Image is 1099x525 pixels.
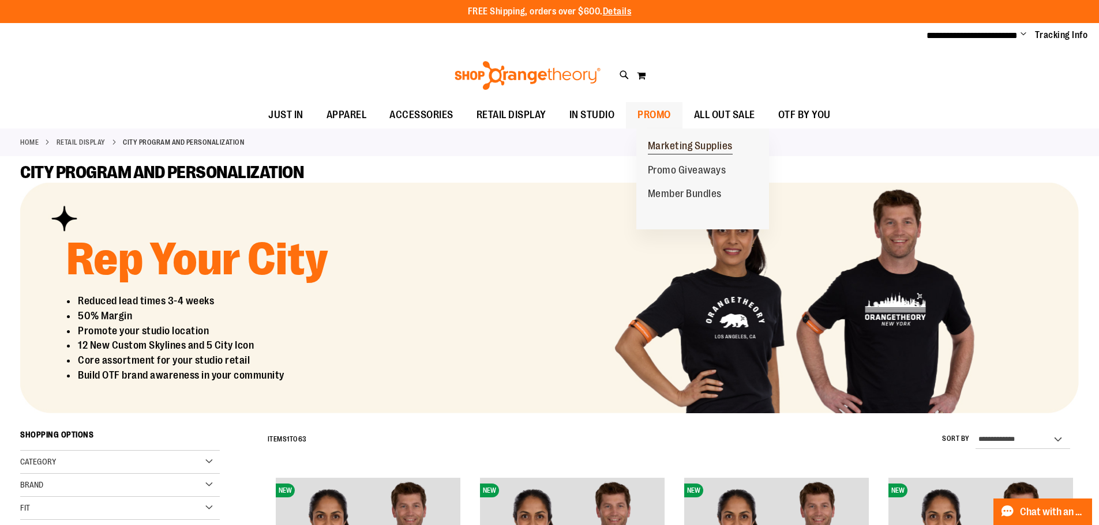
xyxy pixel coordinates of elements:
[389,102,453,128] span: ACCESSORIES
[327,102,367,128] span: APPAREL
[20,457,56,466] span: Category
[77,294,427,309] li: Reduced lead times 3-4 weeks
[66,236,1079,282] h2: Rep Your City
[20,480,43,489] span: Brand
[993,498,1093,525] button: Chat with an Expert
[603,6,632,17] a: Details
[77,324,427,339] li: Promote your studio location
[453,61,602,90] img: Shop Orangetheory
[778,102,831,128] span: OTF BY YOU
[648,164,726,179] span: Promo Giveaways
[298,435,307,443] span: 63
[20,503,30,512] span: Fit
[77,368,427,383] li: Build OTF brand awareness in your community
[468,5,632,18] p: FREE Shipping, orders over $600.
[268,430,307,448] h2: Items to
[20,425,220,451] strong: Shopping Options
[477,102,546,128] span: RETAIL DISPLAY
[77,309,427,324] li: 50% Margin
[287,435,290,443] span: 1
[1035,29,1088,41] a: Tracking Info
[1020,507,1085,518] span: Chat with an Expert
[123,137,244,148] strong: CITY PROGRAM AND PERSONALIZATION
[888,484,907,497] span: NEW
[480,484,499,497] span: NEW
[268,102,303,128] span: JUST IN
[20,163,303,182] span: CITY PROGRAM AND PERSONALIZATION
[637,102,671,128] span: PROMO
[684,484,703,497] span: NEW
[694,102,755,128] span: ALL OUT SALE
[569,102,615,128] span: IN STUDIO
[648,140,733,154] span: Marketing Supplies
[57,137,106,148] a: RETAIL DISPLAY
[942,434,970,444] label: Sort By
[77,338,427,353] li: 12 New Custom Skylines and 5 City Icon
[77,353,427,368] li: Core assortment for your studio retail
[276,484,295,497] span: NEW
[648,188,722,202] span: Member Bundles
[20,137,39,148] a: Home
[1021,29,1026,41] button: Account menu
